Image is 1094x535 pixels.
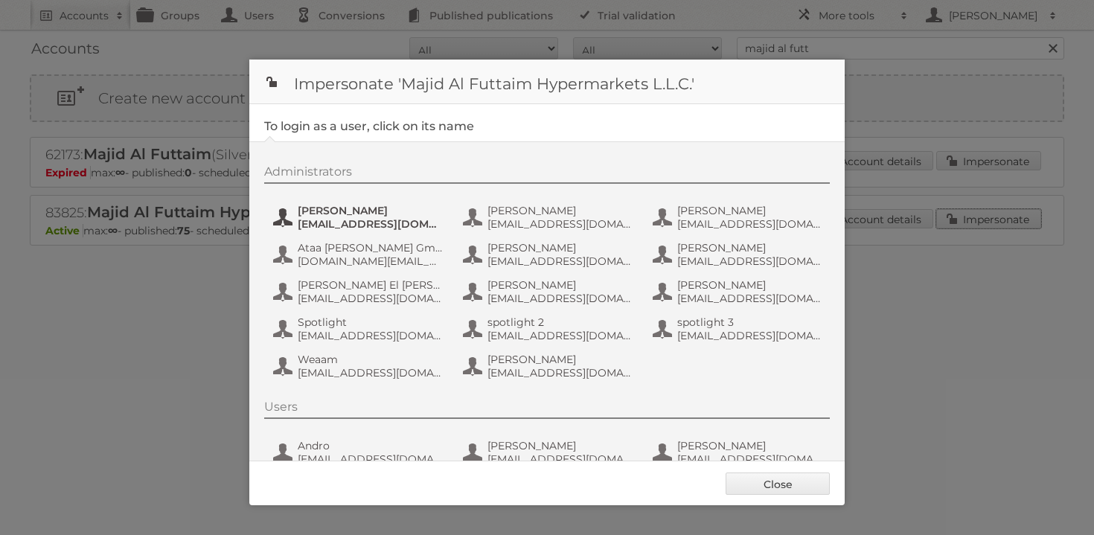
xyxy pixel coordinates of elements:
[298,254,442,268] span: [DOMAIN_NAME][EMAIL_ADDRESS][DOMAIN_NAME]
[651,438,826,467] button: [PERSON_NAME] [EMAIL_ADDRESS][DOMAIN_NAME]
[249,60,845,104] h1: Impersonate 'Majid Al Futtaim Hypermarkets L.L.C.'
[461,202,636,232] button: [PERSON_NAME] [EMAIL_ADDRESS][DOMAIN_NAME]
[677,254,822,268] span: [EMAIL_ADDRESS][DOMAIN_NAME]
[677,292,822,305] span: [EMAIL_ADDRESS][DOMAIN_NAME]
[677,439,822,452] span: [PERSON_NAME]
[487,254,632,268] span: [EMAIL_ADDRESS][DOMAIN_NAME]
[272,277,447,307] button: [PERSON_NAME] El [PERSON_NAME] [EMAIL_ADDRESS][DOMAIN_NAME]
[651,240,826,269] button: [PERSON_NAME] [EMAIL_ADDRESS][DOMAIN_NAME]
[298,204,442,217] span: [PERSON_NAME]
[461,240,636,269] button: [PERSON_NAME] [EMAIL_ADDRESS][DOMAIN_NAME]
[461,438,636,467] button: [PERSON_NAME] [EMAIL_ADDRESS][DOMAIN_NAME]
[487,315,632,329] span: spotlight 2
[264,164,830,184] div: Administrators
[461,277,636,307] button: [PERSON_NAME] [EMAIL_ADDRESS][DOMAIN_NAME]
[298,452,442,466] span: [EMAIL_ADDRESS][DOMAIN_NAME]
[487,366,632,379] span: [EMAIL_ADDRESS][DOMAIN_NAME]
[298,292,442,305] span: [EMAIL_ADDRESS][DOMAIN_NAME]
[487,439,632,452] span: [PERSON_NAME]
[487,204,632,217] span: [PERSON_NAME]
[487,292,632,305] span: [EMAIL_ADDRESS][DOMAIN_NAME]
[298,366,442,379] span: [EMAIL_ADDRESS][DOMAIN_NAME]
[298,439,442,452] span: Andro
[461,314,636,344] button: spotlight 2 [EMAIL_ADDRESS][DOMAIN_NAME]
[272,314,447,344] button: Spotlight [EMAIL_ADDRESS][DOMAIN_NAME]
[264,400,830,419] div: Users
[677,278,822,292] span: [PERSON_NAME]
[272,240,447,269] button: Ataa [PERSON_NAME] Gmail [DOMAIN_NAME][EMAIL_ADDRESS][DOMAIN_NAME]
[487,241,632,254] span: [PERSON_NAME]
[272,351,447,381] button: Weaam [EMAIL_ADDRESS][DOMAIN_NAME]
[487,353,632,366] span: [PERSON_NAME]
[461,351,636,381] button: [PERSON_NAME] [EMAIL_ADDRESS][DOMAIN_NAME]
[298,241,442,254] span: Ataa [PERSON_NAME] Gmail
[298,278,442,292] span: [PERSON_NAME] El [PERSON_NAME]
[651,314,826,344] button: spotlight 3 [EMAIL_ADDRESS][DOMAIN_NAME]
[677,204,822,217] span: [PERSON_NAME]
[298,315,442,329] span: Spotlight
[298,329,442,342] span: [EMAIL_ADDRESS][DOMAIN_NAME]
[487,329,632,342] span: [EMAIL_ADDRESS][DOMAIN_NAME]
[298,353,442,366] span: Weaam
[651,202,826,232] button: [PERSON_NAME] [EMAIL_ADDRESS][DOMAIN_NAME]
[677,241,822,254] span: [PERSON_NAME]
[487,452,632,466] span: [EMAIL_ADDRESS][DOMAIN_NAME]
[272,202,447,232] button: [PERSON_NAME] [EMAIL_ADDRESS][DOMAIN_NAME]
[272,438,447,467] button: Andro [EMAIL_ADDRESS][DOMAIN_NAME]
[487,278,632,292] span: [PERSON_NAME]
[677,315,822,329] span: spotlight 3
[677,452,822,466] span: [EMAIL_ADDRESS][DOMAIN_NAME]
[651,277,826,307] button: [PERSON_NAME] [EMAIL_ADDRESS][DOMAIN_NAME]
[298,217,442,231] span: [EMAIL_ADDRESS][DOMAIN_NAME]
[677,217,822,231] span: [EMAIL_ADDRESS][DOMAIN_NAME]
[487,217,632,231] span: [EMAIL_ADDRESS][DOMAIN_NAME]
[264,119,474,133] legend: To login as a user, click on its name
[726,472,830,495] a: Close
[677,329,822,342] span: [EMAIL_ADDRESS][DOMAIN_NAME]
